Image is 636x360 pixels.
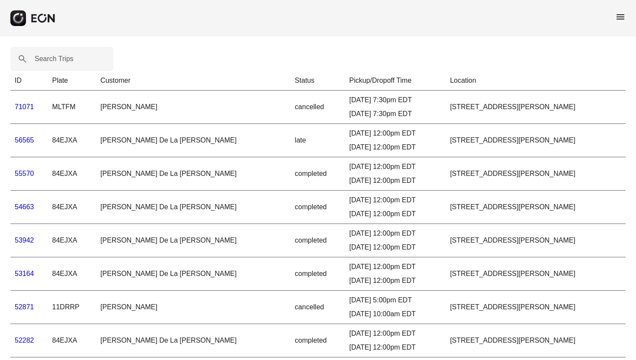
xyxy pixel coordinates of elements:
[96,224,290,257] td: [PERSON_NAME] De La [PERSON_NAME]
[290,157,345,191] td: completed
[349,262,441,272] div: [DATE] 12:00pm EDT
[96,257,290,291] td: [PERSON_NAME] De La [PERSON_NAME]
[446,324,626,357] td: [STREET_ADDRESS][PERSON_NAME]
[15,136,34,144] a: 56565
[96,71,290,91] th: Customer
[290,124,345,157] td: late
[96,191,290,224] td: [PERSON_NAME] De La [PERSON_NAME]
[349,162,441,172] div: [DATE] 12:00pm EDT
[290,191,345,224] td: completed
[96,324,290,357] td: [PERSON_NAME] De La [PERSON_NAME]
[446,291,626,324] td: [STREET_ADDRESS][PERSON_NAME]
[446,124,626,157] td: [STREET_ADDRESS][PERSON_NAME]
[349,242,441,253] div: [DATE] 12:00pm EDT
[10,71,48,91] th: ID
[96,157,290,191] td: [PERSON_NAME] De La [PERSON_NAME]
[349,228,441,239] div: [DATE] 12:00pm EDT
[35,54,74,64] label: Search Trips
[349,342,441,353] div: [DATE] 12:00pm EDT
[15,303,34,311] a: 52871
[290,257,345,291] td: completed
[15,103,34,110] a: 71071
[290,71,345,91] th: Status
[48,124,96,157] td: 84EJXA
[48,257,96,291] td: 84EJXA
[446,157,626,191] td: [STREET_ADDRESS][PERSON_NAME]
[349,295,441,305] div: [DATE] 5:00pm EDT
[96,291,290,324] td: [PERSON_NAME]
[48,291,96,324] td: 11DRRP
[349,142,441,152] div: [DATE] 12:00pm EDT
[48,224,96,257] td: 84EJXA
[349,109,441,119] div: [DATE] 7:30pm EDT
[349,328,441,339] div: [DATE] 12:00pm EDT
[96,91,290,124] td: [PERSON_NAME]
[349,95,441,105] div: [DATE] 7:30pm EDT
[349,276,441,286] div: [DATE] 12:00pm EDT
[345,71,446,91] th: Pickup/Dropoff Time
[349,195,441,205] div: [DATE] 12:00pm EDT
[349,309,441,319] div: [DATE] 10:00am EDT
[48,157,96,191] td: 84EJXA
[446,91,626,124] td: [STREET_ADDRESS][PERSON_NAME]
[349,209,441,219] div: [DATE] 12:00pm EDT
[15,237,34,244] a: 53942
[48,324,96,357] td: 84EJXA
[15,170,34,177] a: 55570
[615,12,626,22] span: menu
[290,91,345,124] td: cancelled
[290,224,345,257] td: completed
[446,224,626,257] td: [STREET_ADDRESS][PERSON_NAME]
[48,91,96,124] td: MLTFM
[48,191,96,224] td: 84EJXA
[290,291,345,324] td: cancelled
[446,191,626,224] td: [STREET_ADDRESS][PERSON_NAME]
[48,71,96,91] th: Plate
[96,124,290,157] td: [PERSON_NAME] De La [PERSON_NAME]
[349,128,441,139] div: [DATE] 12:00pm EDT
[349,175,441,186] div: [DATE] 12:00pm EDT
[15,203,34,211] a: 54663
[446,257,626,291] td: [STREET_ADDRESS][PERSON_NAME]
[446,71,626,91] th: Location
[15,337,34,344] a: 52282
[15,270,34,277] a: 53164
[290,324,345,357] td: completed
